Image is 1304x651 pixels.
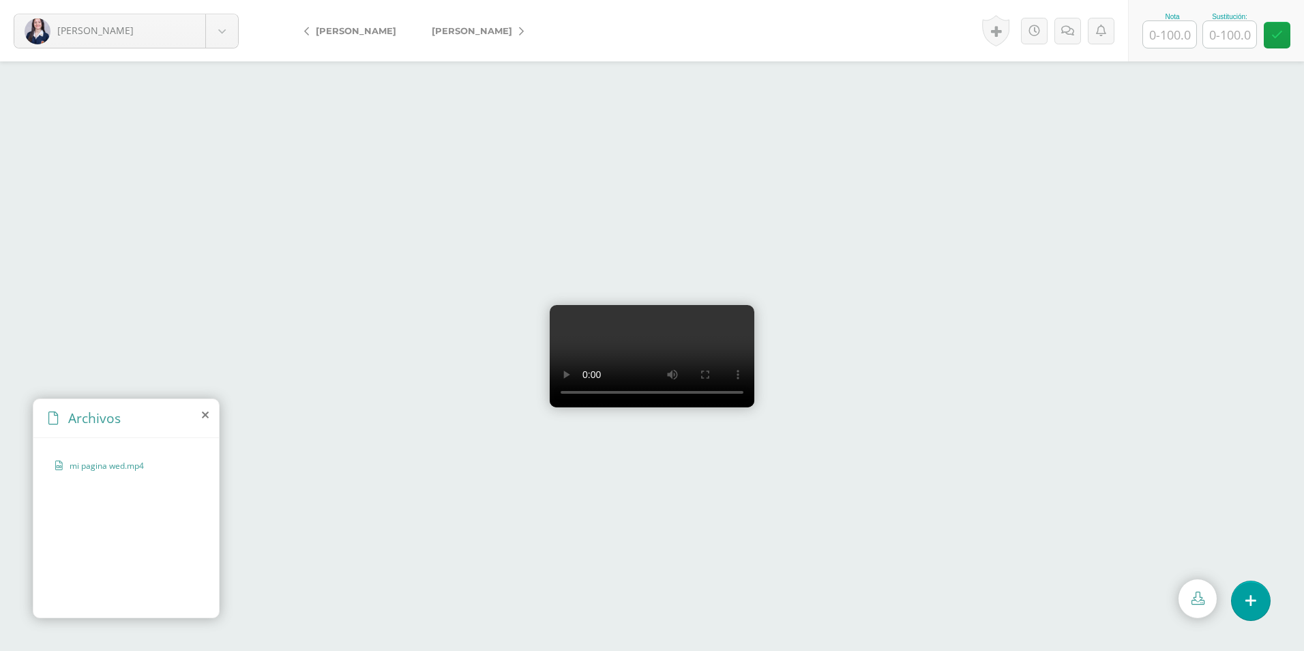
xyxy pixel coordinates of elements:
[293,14,414,47] a: [PERSON_NAME]
[68,409,121,427] span: Archivos
[1143,21,1196,48] input: 0-100.0
[14,14,238,48] a: [PERSON_NAME]
[1203,21,1256,48] input: 0-100.0
[202,409,209,420] i: close
[1202,13,1257,20] div: Sustitución:
[70,460,181,472] span: mi pagina wed.mp4
[57,24,134,37] span: [PERSON_NAME]
[1142,13,1202,20] div: Nota
[414,14,535,47] a: [PERSON_NAME]
[316,25,396,36] span: [PERSON_NAME]
[432,25,512,36] span: [PERSON_NAME]
[25,18,50,44] img: a803915780f3fd98021ee7da5809287e.png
